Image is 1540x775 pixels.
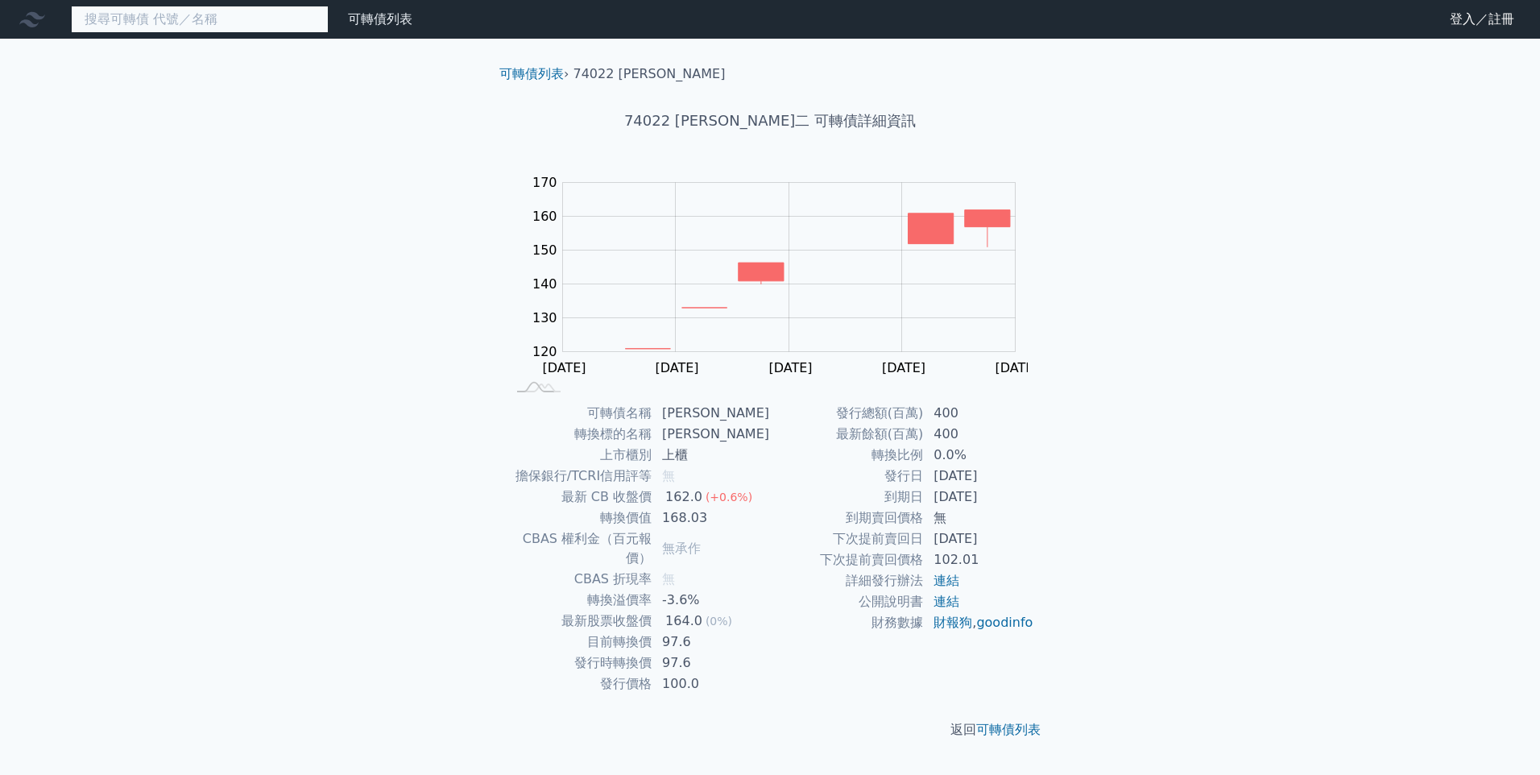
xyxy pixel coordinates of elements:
td: [PERSON_NAME] [652,424,770,445]
a: 連結 [934,594,959,609]
td: 擔保銀行/TCRI信用評等 [506,466,652,487]
input: 搜尋可轉債 代號／名稱 [71,6,329,33]
td: [DATE] [924,487,1034,508]
div: 164.0 [662,611,706,631]
a: 可轉債列表 [348,11,412,27]
h1: 74022 [PERSON_NAME]二 可轉債詳細資訊 [486,110,1054,132]
td: 下次提前賣回日 [770,528,924,549]
li: 74022 [PERSON_NAME] [573,64,726,84]
tspan: [DATE] [656,360,699,375]
td: 公開說明書 [770,591,924,612]
td: [PERSON_NAME] [652,403,770,424]
span: 無 [662,571,675,586]
td: 最新 CB 收盤價 [506,487,652,508]
td: -3.6% [652,590,770,611]
td: 發行價格 [506,673,652,694]
g: Chart [524,175,1040,375]
span: (+0.6%) [706,491,752,504]
tspan: [DATE] [996,360,1039,375]
td: 發行總額(百萬) [770,403,924,424]
a: 連結 [934,573,959,588]
td: 詳細發行辦法 [770,570,924,591]
td: 400 [924,424,1034,445]
td: [DATE] [924,466,1034,487]
g: Series [625,210,1010,349]
td: , [924,612,1034,633]
td: 最新餘額(百萬) [770,424,924,445]
a: 登入／註冊 [1437,6,1527,32]
td: 400 [924,403,1034,424]
td: 0.0% [924,445,1034,466]
a: 可轉債列表 [499,66,564,81]
td: 目前轉換價 [506,632,652,653]
td: 上市櫃別 [506,445,652,466]
td: 無 [924,508,1034,528]
tspan: 150 [532,242,557,258]
td: CBAS 折現率 [506,569,652,590]
span: 無 [662,468,675,483]
td: 發行日 [770,466,924,487]
td: 100.0 [652,673,770,694]
tspan: 130 [532,310,557,325]
tspan: 120 [532,344,557,359]
td: 轉換價值 [506,508,652,528]
tspan: 160 [532,209,557,224]
td: [DATE] [924,528,1034,549]
p: 返回 [486,720,1054,740]
td: 168.03 [652,508,770,528]
a: 可轉債列表 [976,722,1041,737]
tspan: [DATE] [543,360,586,375]
a: goodinfo [976,615,1033,630]
div: 162.0 [662,487,706,507]
td: 轉換標的名稱 [506,424,652,445]
td: 97.6 [652,632,770,653]
td: CBAS 權利金（百元報價） [506,528,652,569]
td: 財務數據 [770,612,924,633]
tspan: [DATE] [769,360,813,375]
td: 97.6 [652,653,770,673]
td: 可轉債名稱 [506,403,652,424]
td: 102.01 [924,549,1034,570]
td: 轉換比例 [770,445,924,466]
tspan: 140 [532,276,557,292]
tspan: [DATE] [882,360,925,375]
span: 無承作 [662,541,701,556]
td: 上櫃 [652,445,770,466]
td: 最新股票收盤價 [506,611,652,632]
tspan: 170 [532,175,557,190]
td: 下次提前賣回價格 [770,549,924,570]
td: 轉換溢價率 [506,590,652,611]
a: 財報狗 [934,615,972,630]
span: (0%) [706,615,732,628]
td: 發行時轉換價 [506,653,652,673]
td: 到期賣回價格 [770,508,924,528]
li: › [499,64,569,84]
td: 到期日 [770,487,924,508]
